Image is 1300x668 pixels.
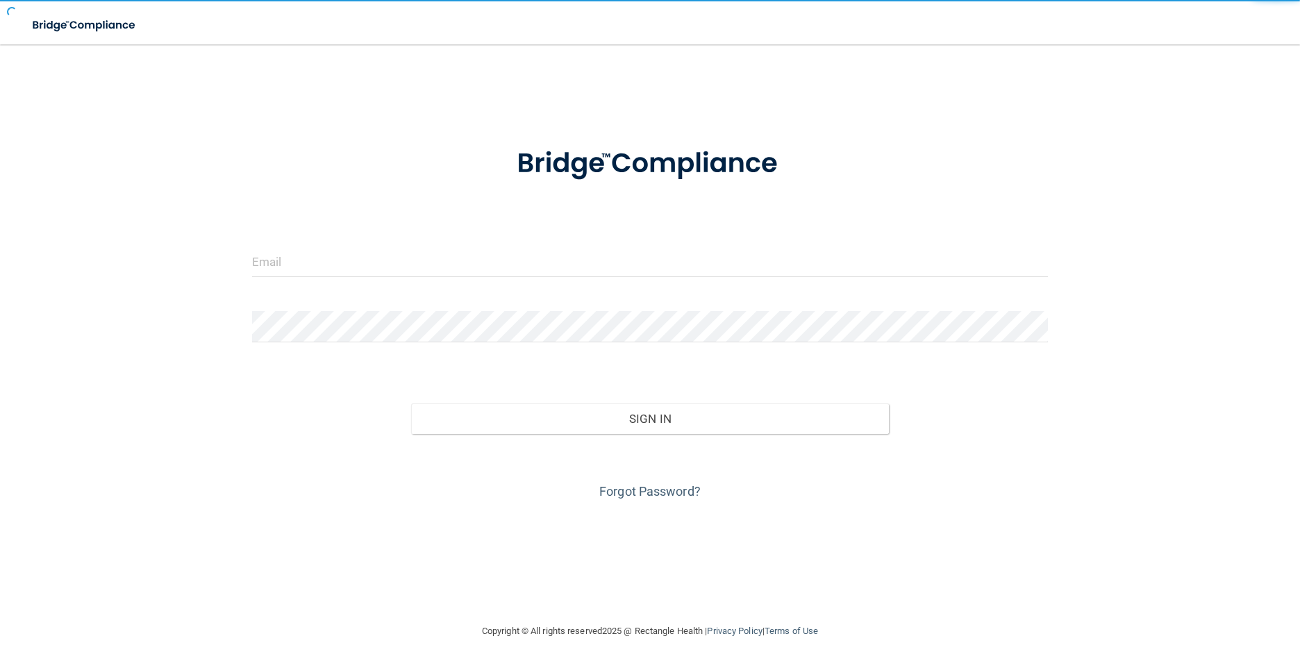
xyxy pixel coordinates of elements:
img: bridge_compliance_login_screen.278c3ca4.svg [488,128,812,200]
button: Sign In [411,403,889,434]
input: Email [252,246,1049,277]
div: Copyright © All rights reserved 2025 @ Rectangle Health | | [397,609,903,653]
img: bridge_compliance_login_screen.278c3ca4.svg [21,11,149,40]
a: Privacy Policy [707,626,762,636]
a: Forgot Password? [599,484,701,499]
a: Terms of Use [765,626,818,636]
